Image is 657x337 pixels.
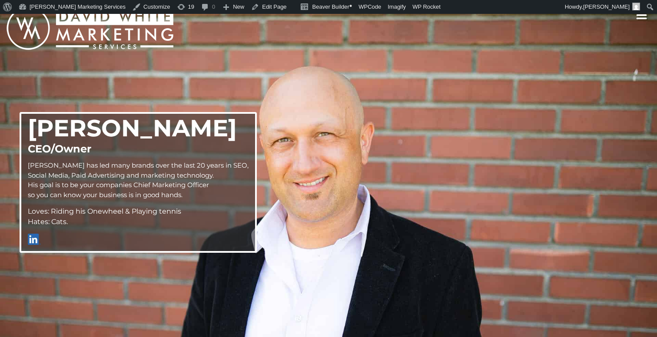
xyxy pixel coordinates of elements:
[633,7,651,24] button: toggle navigation
[7,7,173,53] a: White Marketing home link
[28,144,249,154] h3: CEO/Owner
[7,7,173,50] img: White Marketing - get found, lead digital
[28,207,181,215] span: Loves: Riding his Onewheel & Playing tennis
[28,117,249,139] h2: [PERSON_NAME]
[28,218,68,226] span: Hates: Cats.
[349,2,352,10] span: •
[28,234,41,245] img: linkedin.png
[583,3,630,10] span: [PERSON_NAME]
[28,161,249,200] p: [PERSON_NAME] has led many brands over the last 20 years in SEO, Social Media, Paid Advertising a...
